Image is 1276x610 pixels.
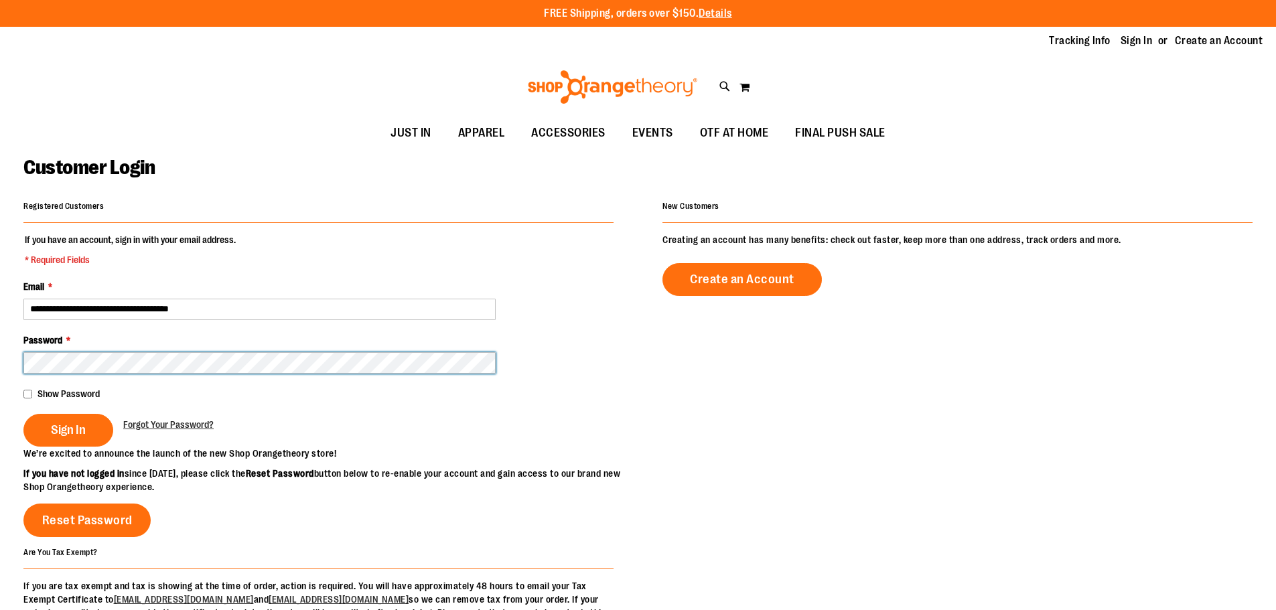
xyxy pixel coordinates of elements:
[662,202,719,211] strong: New Customers
[23,233,237,266] legend: If you have an account, sign in with your email address.
[531,118,606,148] span: ACCESSORIES
[23,281,44,292] span: Email
[1121,33,1153,48] a: Sign In
[795,118,885,148] span: FINAL PUSH SALE
[445,118,518,149] a: APPAREL
[1175,33,1263,48] a: Create an Account
[114,594,254,605] a: [EMAIL_ADDRESS][DOMAIN_NAME]
[23,447,638,460] p: We’re excited to announce the launch of the new Shop Orangetheory store!
[526,70,699,104] img: Shop Orangetheory
[23,414,113,447] button: Sign In
[246,468,314,479] strong: Reset Password
[123,419,214,430] span: Forgot Your Password?
[544,6,732,21] p: FREE Shipping, orders over $150.
[42,513,133,528] span: Reset Password
[23,468,125,479] strong: If you have not logged in
[391,118,431,148] span: JUST IN
[782,118,899,149] a: FINAL PUSH SALE
[699,7,732,19] a: Details
[619,118,687,149] a: EVENTS
[23,467,638,493] p: since [DATE], please click the button below to re-enable your account and gain access to our bran...
[700,118,769,148] span: OTF AT HOME
[23,547,98,556] strong: Are You Tax Exempt?
[25,253,236,266] span: * Required Fields
[38,388,100,399] span: Show Password
[23,202,104,211] strong: Registered Customers
[23,504,151,537] a: Reset Password
[690,272,794,287] span: Create an Account
[23,156,155,179] span: Customer Login
[123,418,214,431] a: Forgot Your Password?
[269,594,409,605] a: [EMAIL_ADDRESS][DOMAIN_NAME]
[23,335,62,346] span: Password
[51,423,86,437] span: Sign In
[518,118,619,149] a: ACCESSORIES
[632,118,673,148] span: EVENTS
[687,118,782,149] a: OTF AT HOME
[377,118,445,149] a: JUST IN
[1049,33,1111,48] a: Tracking Info
[662,233,1253,246] p: Creating an account has many benefits: check out faster, keep more than one address, track orders...
[662,263,822,296] a: Create an Account
[458,118,505,148] span: APPAREL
